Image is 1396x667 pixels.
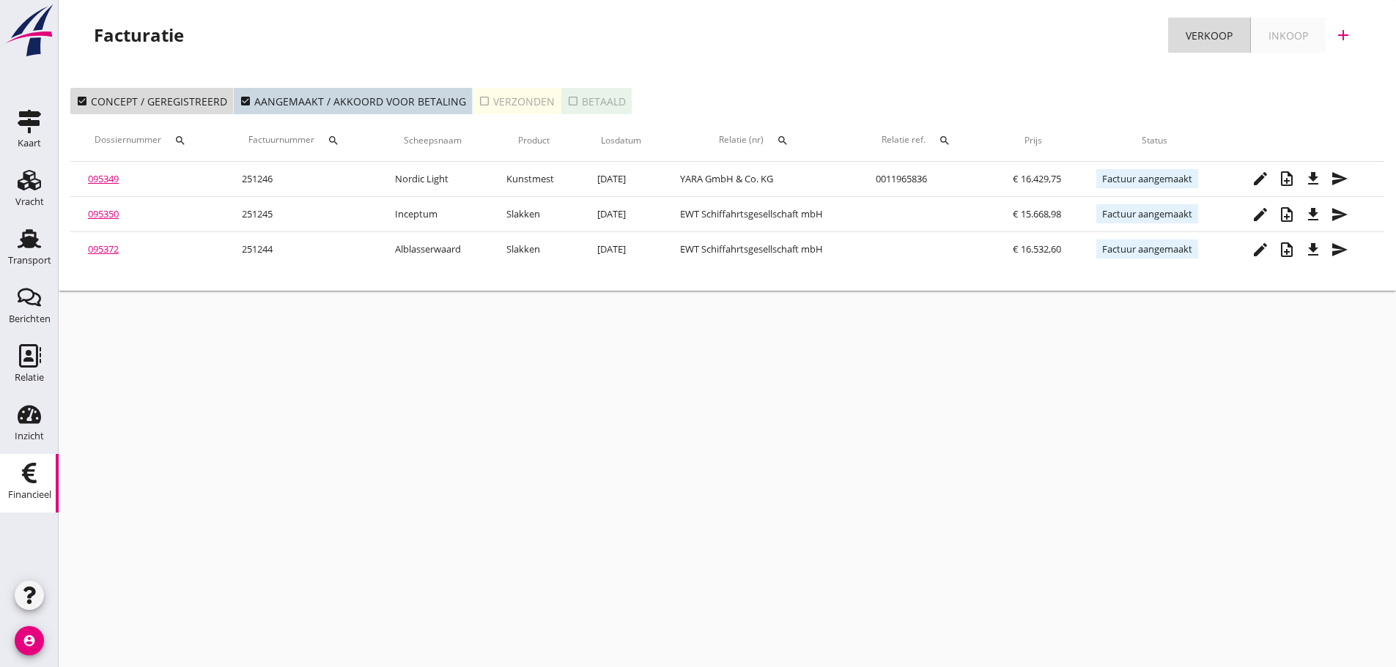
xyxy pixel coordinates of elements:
[224,232,377,267] td: 251244
[377,120,489,161] th: Scheepsnaam
[1168,18,1251,53] a: Verkoop
[234,88,473,114] button: Aangemaakt / akkoord voor betaling
[1252,241,1269,258] i: edit
[240,94,466,109] div: Aangemaakt / akkoord voor betaling
[18,138,41,148] div: Kaart
[76,94,227,109] div: Concept / geregistreerd
[1096,239,1198,258] span: Factuur aangemaakt
[224,162,377,197] td: 251246
[489,232,580,267] td: Slakken
[662,197,858,232] td: EWT Schiffahrtsgesellschaft mbH
[1079,120,1230,161] th: Status
[580,232,662,267] td: [DATE]
[377,232,489,267] td: Alblasserwaard
[1331,241,1348,258] i: send
[473,88,561,114] button: Verzonden
[1304,206,1322,223] i: file_download
[580,120,662,161] th: Losdatum
[88,207,119,220] a: 095350
[489,120,580,161] th: Product
[580,162,662,197] td: [DATE]
[15,626,44,655] i: account_circle
[1278,241,1296,258] i: note_add
[1251,18,1326,53] a: Inkoop
[70,120,224,161] th: Dossiernummer
[15,431,44,441] div: Inzicht
[567,94,626,109] div: Betaald
[1278,206,1296,223] i: note_add
[777,135,789,146] i: search
[987,232,1079,267] td: € 16.532,60
[224,120,377,161] th: Factuurnummer
[1331,206,1348,223] i: send
[88,242,119,256] a: 095372
[1331,170,1348,187] i: send
[1186,28,1233,43] div: Verkoop
[1268,28,1308,43] div: Inkoop
[8,490,51,499] div: Financieel
[174,135,186,146] i: search
[662,120,858,161] th: Relatie (nr)
[858,162,987,197] td: 0011965836
[1096,204,1198,223] span: Factuur aangemaakt
[328,135,339,146] i: search
[70,88,234,114] button: Concept / geregistreerd
[489,197,580,232] td: Slakken
[1304,170,1322,187] i: file_download
[224,197,377,232] td: 251245
[489,162,580,197] td: Kunstmest
[240,95,251,107] i: check_box
[561,88,632,114] button: Betaald
[939,135,950,146] i: search
[1334,26,1352,44] i: add
[9,314,51,324] div: Berichten
[858,120,987,161] th: Relatie ref.
[1252,206,1269,223] i: edit
[987,197,1079,232] td: € 15.668,98
[88,172,119,185] a: 095349
[1278,170,1296,187] i: note_add
[1096,169,1198,188] span: Factuur aangemaakt
[987,120,1079,161] th: Prijs
[3,4,56,58] img: logo-small.a267ee39.svg
[94,23,184,47] div: Facturatie
[76,95,88,107] i: check_box
[377,162,489,197] td: Nordic Light
[15,197,44,206] div: Vracht
[1304,241,1322,258] i: file_download
[479,94,555,109] div: Verzonden
[662,162,858,197] td: YARA GmbH & Co. KG
[987,162,1079,197] td: € 16.429,75
[377,197,489,232] td: Inceptum
[1252,170,1269,187] i: edit
[662,232,858,267] td: EWT Schiffahrtsgesellschaft mbH
[567,95,579,107] i: check_box_outline_blank
[8,256,51,265] div: Transport
[15,373,44,382] div: Relatie
[479,95,490,107] i: check_box_outline_blank
[580,197,662,232] td: [DATE]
